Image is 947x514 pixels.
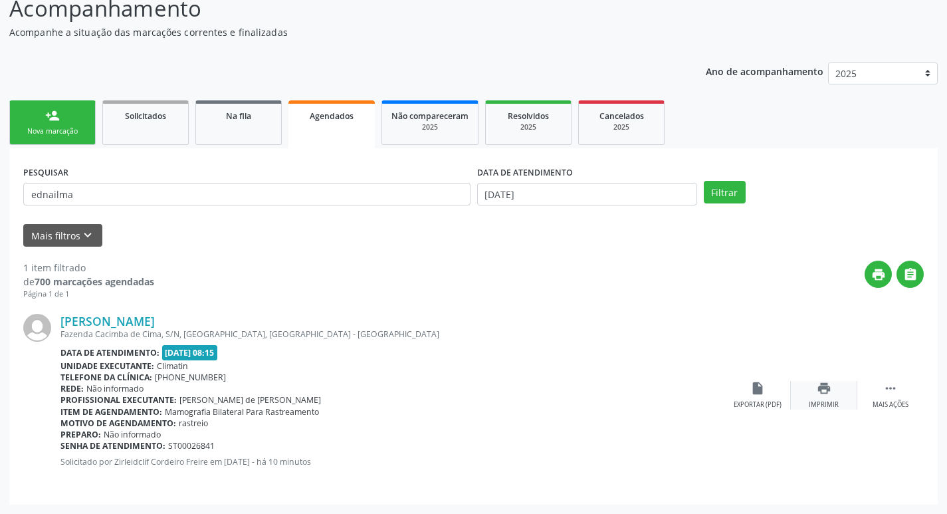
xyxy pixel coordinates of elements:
[23,275,154,289] div: de
[45,108,60,123] div: person_add
[60,383,84,394] b: Rede:
[155,372,226,383] span: [PHONE_NUMBER]
[60,440,165,451] b: Senha de atendimento:
[734,400,782,410] div: Exportar (PDF)
[86,383,144,394] span: Não informado
[9,25,659,39] p: Acompanhe a situação das marcações correntes e finalizadas
[60,360,154,372] b: Unidade executante:
[60,429,101,440] b: Preparo:
[125,110,166,122] span: Solicitados
[704,181,746,203] button: Filtrar
[903,267,918,282] i: 
[599,110,644,122] span: Cancelados
[391,122,469,132] div: 2025
[60,347,159,358] b: Data de atendimento:
[19,126,86,136] div: Nova marcação
[706,63,823,79] p: Ano de acompanhamento
[23,224,102,247] button: Mais filtroskeyboard_arrow_down
[809,400,839,410] div: Imprimir
[23,183,471,205] input: Nome, CNS
[60,328,724,340] div: Fazenda Cacimba de Cima, S/N, [GEOGRAPHIC_DATA], [GEOGRAPHIC_DATA] - [GEOGRAPHIC_DATA]
[495,122,562,132] div: 2025
[817,381,831,396] i: print
[23,314,51,342] img: img
[60,406,162,418] b: Item de agendamento:
[865,261,892,288] button: print
[873,400,908,410] div: Mais ações
[23,289,154,300] div: Página 1 de 1
[60,314,155,328] a: [PERSON_NAME]
[179,418,208,429] span: rastreio
[165,406,319,418] span: Mamografia Bilateral Para Rastreamento
[883,381,898,396] i: 
[60,372,152,383] b: Telefone da clínica:
[168,440,215,451] span: ST00026841
[508,110,549,122] span: Resolvidos
[226,110,251,122] span: Na fila
[60,456,724,467] p: Solicitado por Zirleidclif Cordeiro Freire em [DATE] - há 10 minutos
[310,110,354,122] span: Agendados
[23,162,68,183] label: PESQUISAR
[23,261,154,275] div: 1 item filtrado
[750,381,765,396] i: insert_drive_file
[588,122,655,132] div: 2025
[871,267,886,282] i: print
[162,345,218,360] span: [DATE] 08:15
[179,394,321,406] span: [PERSON_NAME] de [PERSON_NAME]
[896,261,924,288] button: 
[157,360,188,372] span: Climatin
[104,429,161,440] span: Não informado
[391,110,469,122] span: Não compareceram
[477,162,573,183] label: DATA DE ATENDIMENTO
[60,394,177,406] b: Profissional executante:
[80,228,95,243] i: keyboard_arrow_down
[35,275,154,288] strong: 700 marcações agendadas
[477,183,697,205] input: Selecione um intervalo
[60,418,176,429] b: Motivo de agendamento:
